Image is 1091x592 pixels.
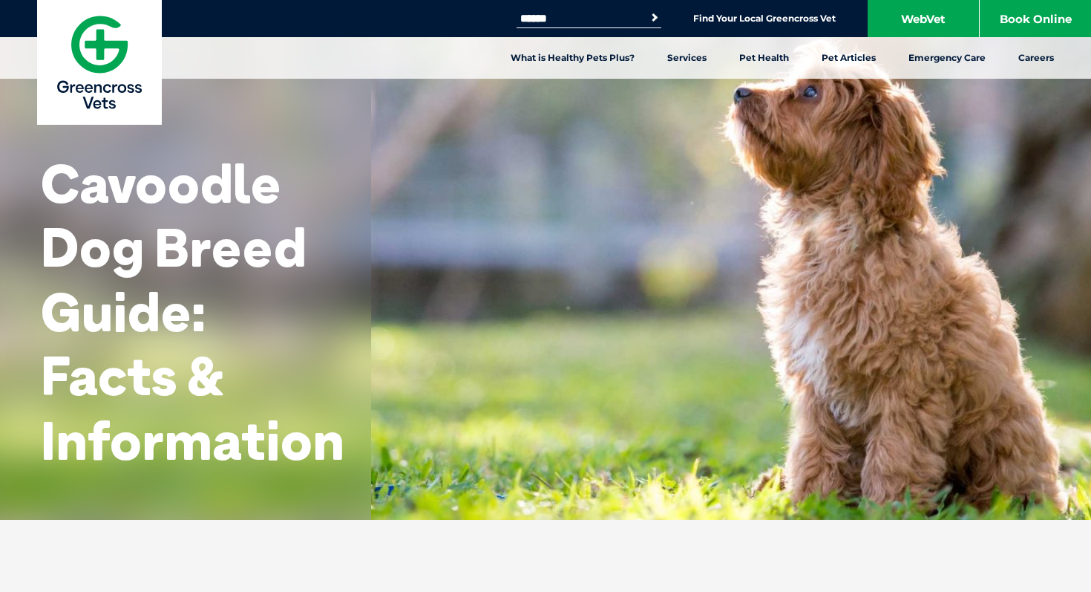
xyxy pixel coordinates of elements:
a: Pet Articles [805,37,892,79]
h1: Cavoodle Dog Breed Guide: Facts & Information [41,152,344,472]
a: Emergency Care [892,37,1002,79]
a: What is Healthy Pets Plus? [494,37,651,79]
a: Careers [1002,37,1070,79]
a: Find Your Local Greencross Vet [693,13,836,25]
a: Services [651,37,723,79]
button: Search [647,10,662,25]
a: Pet Health [723,37,805,79]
